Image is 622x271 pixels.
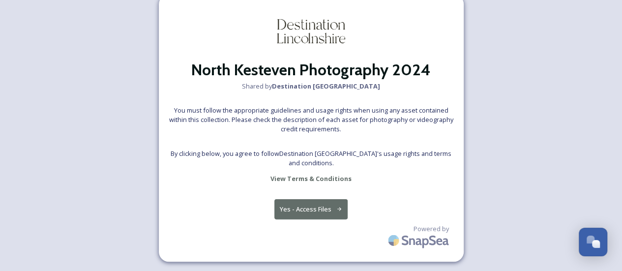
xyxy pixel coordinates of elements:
[272,82,380,90] strong: Destination [GEOGRAPHIC_DATA]
[579,228,607,256] button: Open Chat
[270,174,352,183] strong: View Terms & Conditions
[414,224,449,234] span: Powered by
[270,173,352,184] a: View Terms & Conditions
[242,82,380,91] span: Shared by
[274,199,348,219] button: Yes - Access Files
[262,4,360,58] img: DESTINATION-LINCOLNSHIRE-%EF%BF%BD-Charcoal_RGB_MASTER-LOGO.webp
[385,229,454,252] img: SnapSea Logo
[169,149,454,168] span: By clicking below, you agree to follow Destination [GEOGRAPHIC_DATA] 's usage rights and terms an...
[169,106,454,134] span: You must follow the appropriate guidelines and usage rights when using any asset contained within...
[191,58,431,82] h2: North Kesteven Photography 2024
